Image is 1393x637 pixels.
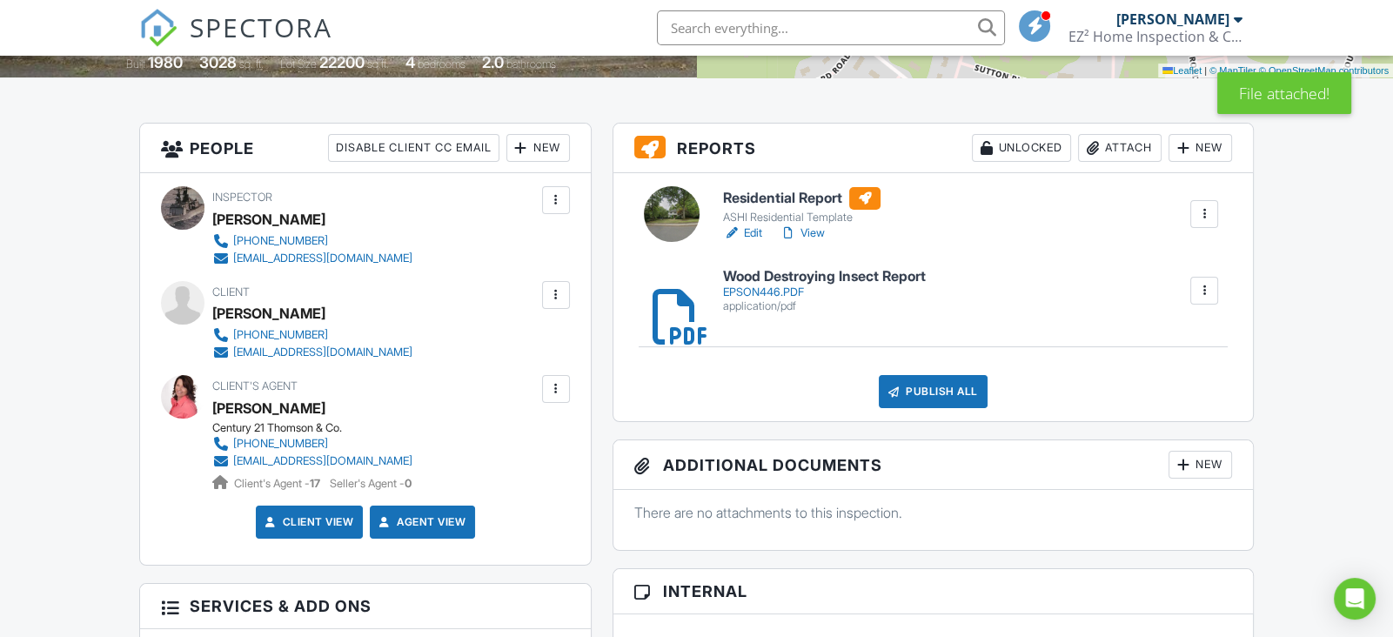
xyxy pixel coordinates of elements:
span: Client's Agent [212,379,298,392]
span: Seller's Agent - [330,477,412,490]
div: [PERSON_NAME] [212,206,325,232]
span: SPECTORA [190,9,332,45]
img: The Best Home Inspection Software - Spectora [139,9,177,47]
div: [EMAIL_ADDRESS][DOMAIN_NAME] [233,345,412,359]
div: [PHONE_NUMBER] [233,328,328,342]
div: [PERSON_NAME] [212,300,325,326]
div: [PHONE_NUMBER] [233,437,328,451]
a: Residential Report ASHI Residential Template [723,187,881,225]
div: Open Intercom Messenger [1334,578,1376,620]
strong: 0 [405,477,412,490]
a: View [780,225,825,242]
div: [EMAIL_ADDRESS][DOMAIN_NAME] [233,251,412,265]
div: application/pdf [723,299,926,313]
a: SPECTORA [139,23,332,60]
a: [PERSON_NAME] [212,395,325,421]
a: [EMAIL_ADDRESS][DOMAIN_NAME] [212,250,412,267]
div: Unlocked [972,134,1071,162]
div: [EMAIL_ADDRESS][DOMAIN_NAME] [233,454,412,468]
div: [PERSON_NAME] [1116,10,1229,28]
div: Publish All [879,375,988,408]
div: EZ² Home Inspection & Consultations [1068,28,1242,45]
a: [EMAIL_ADDRESS][DOMAIN_NAME] [212,453,412,470]
a: Client View [262,513,354,531]
span: sq. ft. [239,57,264,70]
span: bedrooms [418,57,465,70]
div: 2.0 [482,53,504,71]
strong: 17 [310,477,320,490]
span: bathrooms [506,57,556,70]
a: Agent View [376,513,465,531]
span: Lot Size [280,57,317,70]
div: Attach [1078,134,1162,162]
a: [EMAIL_ADDRESS][DOMAIN_NAME] [212,344,412,361]
span: | [1204,65,1207,76]
div: Century 21 Thomson & Co. [212,421,426,435]
p: There are no attachments to this inspection. [634,503,1232,522]
div: 3028 [199,53,237,71]
div: 1980 [148,53,183,71]
span: Built [126,57,145,70]
div: New [1169,451,1232,479]
h6: Residential Report [723,187,881,210]
h3: Reports [613,124,1253,173]
div: Disable Client CC Email [328,134,499,162]
h3: Services & Add ons [140,584,591,629]
div: 4 [405,53,415,71]
a: Wood Destroying Insect Report EPSON446.PDF application/pdf [723,269,926,313]
a: © MapTiler [1209,65,1256,76]
a: [PHONE_NUMBER] [212,435,412,453]
input: Search everything... [657,10,1005,45]
span: Inspector [212,191,272,204]
div: ASHI Residential Template [723,211,881,225]
div: New [1169,134,1232,162]
span: sq.ft. [367,57,389,70]
div: New [506,134,570,162]
div: 22200 [319,53,365,71]
h3: Internal [613,569,1253,614]
span: Client [212,285,250,298]
a: Leaflet [1162,65,1202,76]
h3: People [140,124,591,173]
div: File attached! [1217,72,1351,114]
div: [PHONE_NUMBER] [233,234,328,248]
h3: Additional Documents [613,440,1253,490]
h6: Wood Destroying Insect Report [723,269,926,285]
a: [PHONE_NUMBER] [212,326,412,344]
a: [PHONE_NUMBER] [212,232,412,250]
div: EPSON446.PDF [723,285,926,299]
a: Edit [723,225,762,242]
span: Client's Agent - [234,477,323,490]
